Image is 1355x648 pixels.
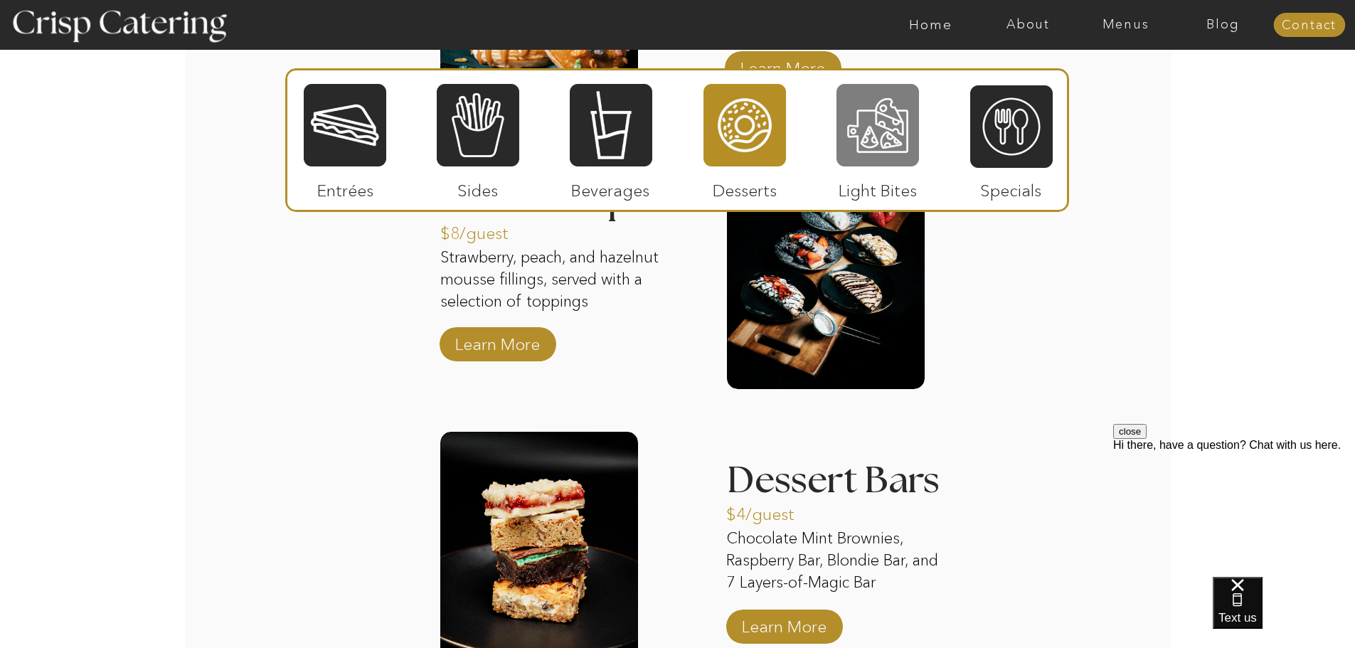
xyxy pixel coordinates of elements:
[430,166,525,208] p: Sides
[964,166,1058,208] p: Specials
[1113,424,1355,595] iframe: podium webchat widget prompt
[1213,577,1355,648] iframe: podium webchat widget bubble
[726,490,821,531] a: $4/guest
[831,166,925,208] p: Light Bites
[298,166,393,208] p: Entrées
[979,18,1077,32] a: About
[563,166,658,208] p: Beverages
[737,602,831,644] a: Learn More
[1077,18,1174,32] a: Menus
[698,166,792,208] p: Desserts
[440,247,674,315] p: Strawberry, peach, and hazelnut mousse fillings, served with a selection of toppings
[440,209,535,250] a: $8/guest
[1273,18,1345,33] a: Contact
[735,44,830,85] a: Learn More
[726,528,941,596] p: Chocolate Mint Brownies, Raspberry Bar, Blondie Bar, and 7 Layers-of-Magic Bar
[882,18,979,32] a: Home
[727,462,942,480] h3: Dessert Bars
[450,320,545,361] a: Learn More
[1174,18,1272,32] a: Blog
